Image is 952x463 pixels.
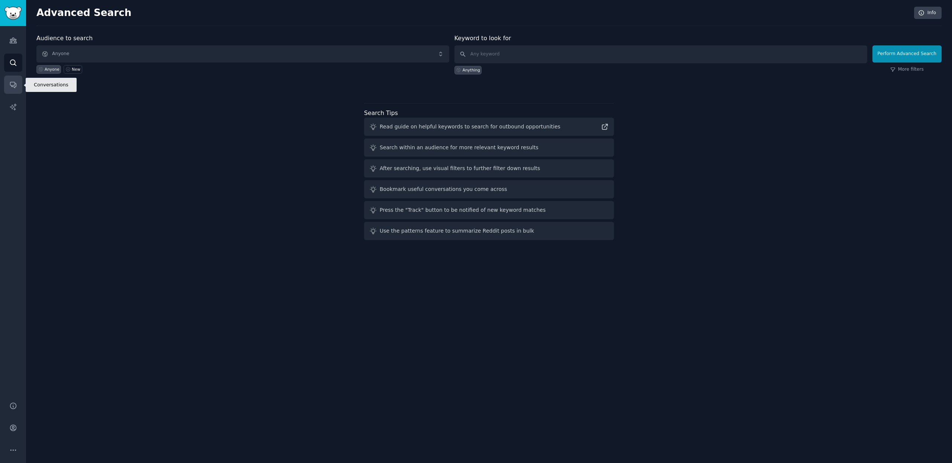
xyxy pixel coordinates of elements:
[36,35,93,42] label: Audience to search
[364,109,398,116] label: Search Tips
[380,165,540,172] div: After searching, use visual filters to further filter down results
[380,144,538,151] div: Search within an audience for more relevant keyword results
[36,45,449,63] button: Anyone
[380,206,546,214] div: Press the "Track" button to be notified of new keyword matches
[454,35,511,42] label: Keyword to look for
[463,67,480,73] div: Anything
[36,7,910,19] h2: Advanced Search
[4,7,22,20] img: GummySearch logo
[872,45,942,63] button: Perform Advanced Search
[64,65,82,74] a: New
[454,45,867,63] input: Any keyword
[914,7,942,19] a: Info
[72,67,80,72] div: New
[45,67,59,72] div: Anyone
[380,185,507,193] div: Bookmark useful conversations you come across
[380,227,534,235] div: Use the patterns feature to summarize Reddit posts in bulk
[380,123,560,131] div: Read guide on helpful keywords to search for outbound opportunities
[890,66,924,73] a: More filters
